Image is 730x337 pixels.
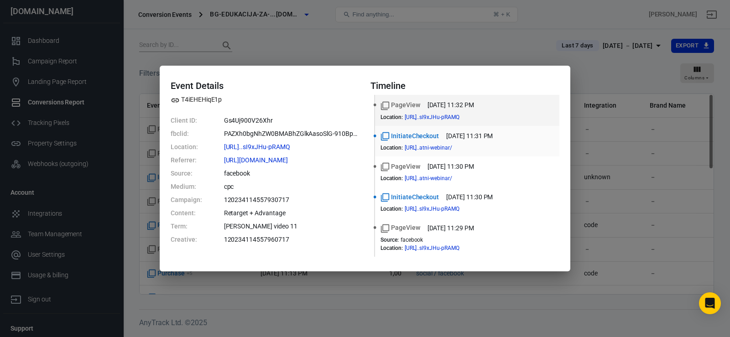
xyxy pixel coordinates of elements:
dd: 120234114557960717 [224,235,360,244]
dt: Medium: [171,182,202,192]
span: https://bg-edukacija-za-frizere.com/level-up/?utm_source=facebook&utm_medium=cpc&utm_content=Reta... [405,206,476,212]
dt: Content: [171,208,202,218]
dd: PAZXh0bgNhZW0BMABhZGlkAasoSlG-910Bp5c2d7v7YVAMPDERnDOAkTvd9Fg8g0RieE3dDoDNznZg-Pxd83FqFiGEud9i_ae... [224,129,360,139]
span: https://bg-edukacija-za-frizere.com/prijava-na-besplatni-webinar/ [405,145,469,150]
span: Standard event name [381,131,439,141]
span: https://bg-edukacija-za-frizere.com/level-up/?utm_source=facebook&utm_medium=cpc&utm_content=Reta... [405,245,476,251]
span: Property [171,95,222,104]
span: Standard event name [381,100,420,110]
span: https://bg-edukacija-za-frizere.com/prijava-na-besplatni-webinar/ [405,176,469,181]
dt: Location : [381,175,403,181]
dd: Retarget + Advantage [224,208,360,218]
dt: Campaign: [171,195,202,205]
dt: fbclid: [171,129,202,139]
h4: Event Details [171,80,360,91]
span: Standard event name [381,192,439,202]
div: Open Intercom Messenger [699,292,721,314]
dt: Location : [381,114,403,120]
h4: Timeline [370,80,559,91]
dt: Source : [381,237,399,243]
dt: Source: [171,169,202,178]
span: https://bg-edukacija-za-frizere.com/level-up/?utm_source=facebook&utm_medium=cpc&utm_content=Reta... [224,144,307,150]
time: 2025-10-02T23:32:33+02:00 [428,100,474,110]
span: Standard event name [381,223,420,233]
time: 2025-10-02T23:31:35+02:00 [446,131,493,141]
dd: Boris Novi video 11 [224,222,360,231]
dt: Term: [171,222,202,231]
span: Standard event name [381,162,420,171]
dt: Location : [381,245,403,251]
dd: facebook [224,169,360,178]
span: https://bg-edukacija-za-frizere.com/level-up/?utm_source=facebook&utm_medium=cpc&utm_content=Reta... [405,114,476,120]
dt: Referrer: [171,156,202,165]
dt: Location: [171,142,202,152]
dt: Client ID: [171,116,202,125]
dd: 120234114557930717 [224,195,360,205]
dt: Creative: [171,235,202,244]
dd: cpc [224,182,360,192]
dt: Location : [381,206,403,212]
time: 2025-10-02T23:30:49+02:00 [446,192,493,202]
dd: Gs4Uj900V26Xhr [224,116,360,125]
time: 2025-10-02T23:30:50+02:00 [428,162,474,171]
span: facebook [401,237,423,243]
time: 2025-10-02T23:29:22+02:00 [428,223,474,233]
dt: Location : [381,145,403,151]
span: http://instagram.com/ [224,157,304,163]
